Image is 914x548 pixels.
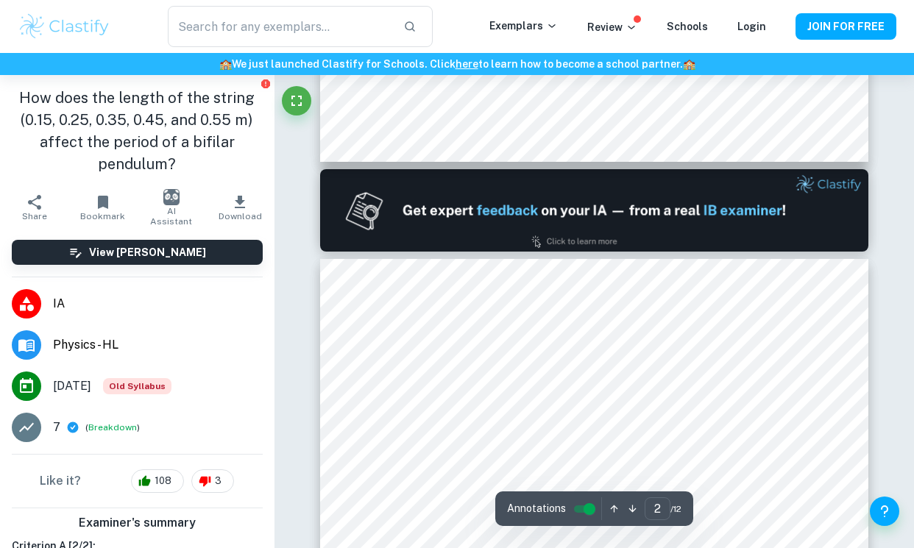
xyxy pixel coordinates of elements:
button: Report issue [261,78,272,89]
h6: Like it? [40,472,81,490]
span: Download [219,211,262,221]
span: 🏫 [219,58,232,70]
span: AI Assistant [146,206,196,227]
a: here [456,58,478,70]
div: 108 [131,469,184,493]
img: AI Assistant [163,189,180,205]
span: Bookmark [80,211,125,221]
p: Exemplars [489,18,558,34]
span: 3 [207,474,230,488]
h1: How does the length of the string (0.15, 0.25, 0.35, 0.45, and 0.55 m) affect the period of a bif... [12,87,263,175]
span: [DATE] [53,377,91,395]
a: Login [737,21,766,32]
div: 3 [191,469,234,493]
span: 🏫 [683,58,695,70]
button: Help and Feedback [870,497,899,526]
span: Physics - HL [53,336,263,354]
button: View [PERSON_NAME] [12,240,263,265]
span: ( ) [85,421,140,435]
span: / 12 [670,502,681,516]
h6: Examiner's summary [6,514,269,532]
button: JOIN FOR FREE [796,13,896,40]
span: Old Syllabus [103,378,171,394]
div: Starting from the May 2025 session, the Physics IA requirements have changed. It's OK to refer to... [103,378,171,394]
span: 108 [146,474,180,488]
img: Clastify logo [18,12,111,41]
span: IA [53,295,263,313]
span: Share [22,211,47,221]
img: Ad [320,169,868,252]
button: Breakdown [88,421,137,434]
button: Bookmark [68,187,137,228]
h6: We just launched Clastify for Schools. Click to learn how to become a school partner. [3,56,911,72]
p: 7 [53,419,60,436]
button: AI Assistant [137,187,205,228]
button: Fullscreen [282,86,311,115]
a: Schools [667,21,708,32]
p: Review [587,19,637,35]
input: Search for any exemplars... [168,6,392,47]
button: Download [205,187,274,228]
h6: View [PERSON_NAME] [89,244,206,260]
span: Annotations [507,501,566,516]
